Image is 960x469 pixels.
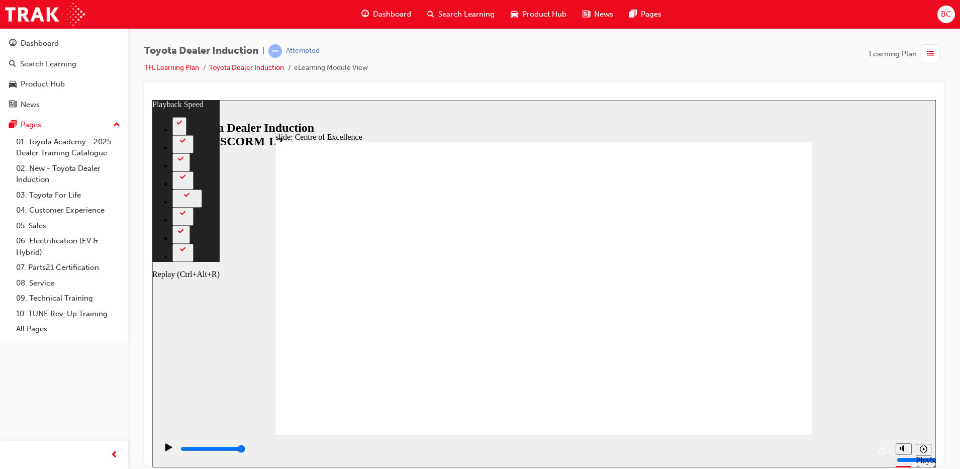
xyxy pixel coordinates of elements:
[594,9,613,20] span: News
[12,203,124,218] a: 04. Customer Experience
[738,335,779,367] div: misc controls
[4,55,124,73] a: Search Learning
[28,345,93,353] input: slide progress
[9,60,16,69] span: search-icon
[12,187,124,203] a: 03. Toyota For Life
[869,44,944,63] button: Learning Plan
[927,48,934,60] span: list-icon
[12,233,124,260] a: 06. Electrification (EV & Hybrid)
[744,356,809,364] input: volume
[5,3,85,26] img: Trak
[4,34,124,53] a: Dashboard
[5,343,22,360] button: Play (Ctrl+Alt+P)
[12,306,124,322] a: 10. TUNE Rev-Up Training
[12,275,124,291] a: 08. Service
[12,134,124,161] a: 01. Toyota Academy - 2025 Dealer Training Catalogue
[353,4,419,25] a: guage-iconDashboard
[12,218,124,234] a: 05. Sales
[12,291,124,306] a: 09. Technical Training
[9,80,17,89] span: car-icon
[4,96,124,114] a: News
[286,46,320,56] div: Attempted
[9,121,17,130] span: pages-icon
[869,48,917,60] span: Learning Plan
[21,119,41,131] div: Pages
[144,45,258,57] span: Toyota Dealer Induction
[574,4,621,25] a: news-iconNews
[4,32,124,116] button: DashboardSearch LearningProduct HubNews
[641,9,661,20] span: Pages
[583,8,590,21] span: news-icon
[21,38,59,49] div: Dashboard
[111,449,118,461] span: prev-icon
[21,78,65,90] div: Product Hub
[113,119,120,132] span: up-icon
[629,8,637,21] span: pages-icon
[12,321,124,337] a: All Pages
[20,17,34,35] button: 2
[427,8,434,21] span: search-icon
[12,161,124,187] a: 02. New - Toyota Dealer Induction
[209,63,284,72] a: Toyota Dealer Induction
[144,63,199,72] a: TFL Learning Plan
[723,344,738,359] button: Replay (Ctrl+Alt+R)
[511,8,518,21] span: car-icon
[763,356,779,374] div: Playback Speed
[21,99,40,111] div: News
[419,4,503,25] a: search-iconSearch Learning
[24,26,30,34] div: 2
[361,8,369,21] span: guage-icon
[621,4,669,25] a: pages-iconPages
[522,9,566,20] span: Product Hub
[4,75,124,93] a: Product Hub
[294,62,368,74] li: eLearning Module View
[438,9,495,20] span: Search Learning
[268,44,282,58] span: learningRecordVerb_ATTEMPT-icon
[12,260,124,275] a: 07. Parts21 Certification
[763,344,779,356] button: Playback speed
[9,39,17,48] span: guage-icon
[503,4,574,25] a: car-iconProduct Hub
[4,116,124,134] button: Pages
[373,9,411,20] span: Dashboard
[5,335,738,367] div: playback controls
[941,9,951,20] span: BC
[20,58,76,70] div: Search Learning
[9,101,17,110] span: news-icon
[937,6,955,23] button: BC
[262,45,264,57] span: |
[743,343,759,355] button: Mute (Ctrl+Alt+M)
